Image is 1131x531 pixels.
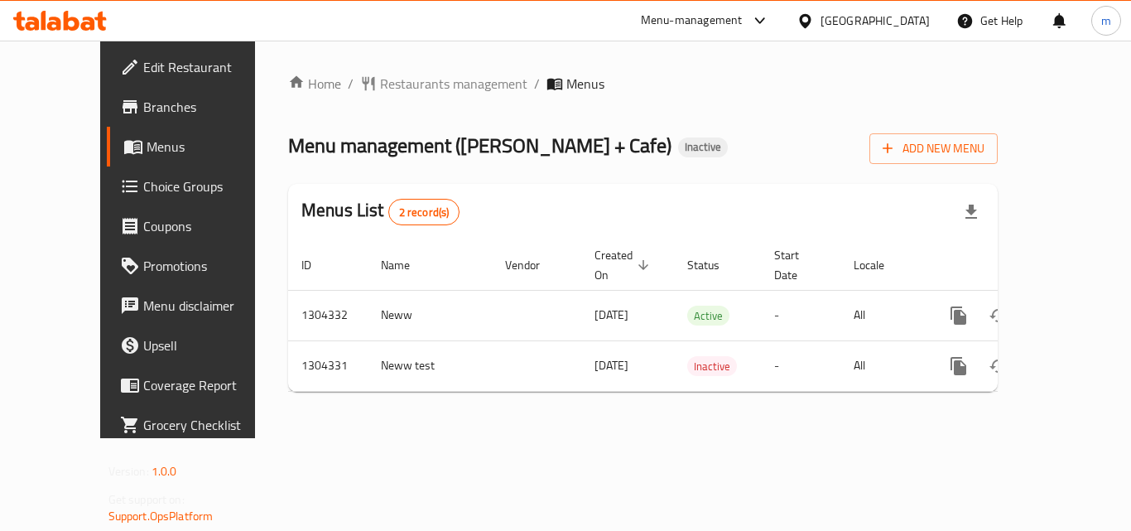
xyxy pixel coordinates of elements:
span: m [1101,12,1111,30]
span: Grocery Checklist [143,415,276,435]
a: Support.OpsPlatform [108,505,214,527]
a: Branches [107,87,289,127]
button: Add New Menu [869,133,998,164]
td: - [761,290,840,340]
span: Active [687,307,729,326]
span: Inactive [687,357,737,376]
span: [DATE] [594,304,628,326]
span: Get support on: [108,489,185,510]
span: Start Date [774,245,821,285]
div: [GEOGRAPHIC_DATA] [821,12,930,30]
a: Coupons [107,206,289,246]
span: Upsell [143,335,276,355]
span: Menu disclaimer [143,296,276,316]
td: 1304332 [288,290,368,340]
span: Locale [854,255,906,275]
span: Promotions [143,256,276,276]
table: enhanced table [288,240,1111,392]
span: Menus [147,137,276,157]
th: Actions [926,240,1111,291]
span: Created On [594,245,654,285]
a: Promotions [107,246,289,286]
span: Branches [143,97,276,117]
a: Restaurants management [360,74,527,94]
td: All [840,340,926,391]
span: Menus [566,74,604,94]
span: Vendor [505,255,561,275]
span: Inactive [678,140,728,154]
td: All [840,290,926,340]
span: Coverage Report [143,375,276,395]
span: Add New Menu [883,138,984,159]
div: Menu-management [641,11,743,31]
a: Choice Groups [107,167,289,206]
span: Version: [108,461,149,482]
button: Change Status [979,346,1018,386]
a: Edit Restaurant [107,47,289,87]
a: Grocery Checklist [107,405,289,445]
div: Export file [951,192,991,232]
div: Total records count [388,199,460,225]
div: Inactive [687,356,737,376]
span: Edit Restaurant [143,57,276,77]
div: Inactive [678,138,728,157]
button: more [939,346,979,386]
td: Neww test [368,340,492,391]
span: Coupons [143,216,276,236]
span: [DATE] [594,355,628,376]
a: Home [288,74,341,94]
button: Change Status [979,296,1018,335]
a: Menus [107,127,289,167]
span: Restaurants management [380,74,527,94]
h2: Menus List [301,198,460,225]
span: Status [687,255,741,275]
span: Menu management ( [PERSON_NAME] + Cafe ) [288,127,671,164]
li: / [534,74,540,94]
td: 1304331 [288,340,368,391]
a: Upsell [107,326,289,365]
nav: breadcrumb [288,74,998,94]
a: Menu disclaimer [107,286,289,326]
td: - [761,340,840,391]
td: Neww [368,290,492,340]
span: ID [301,255,333,275]
span: 2 record(s) [389,205,460,220]
span: Name [381,255,431,275]
span: 1.0.0 [152,461,177,482]
button: more [939,296,979,335]
a: Coverage Report [107,365,289,405]
span: Choice Groups [143,176,276,196]
li: / [348,74,354,94]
